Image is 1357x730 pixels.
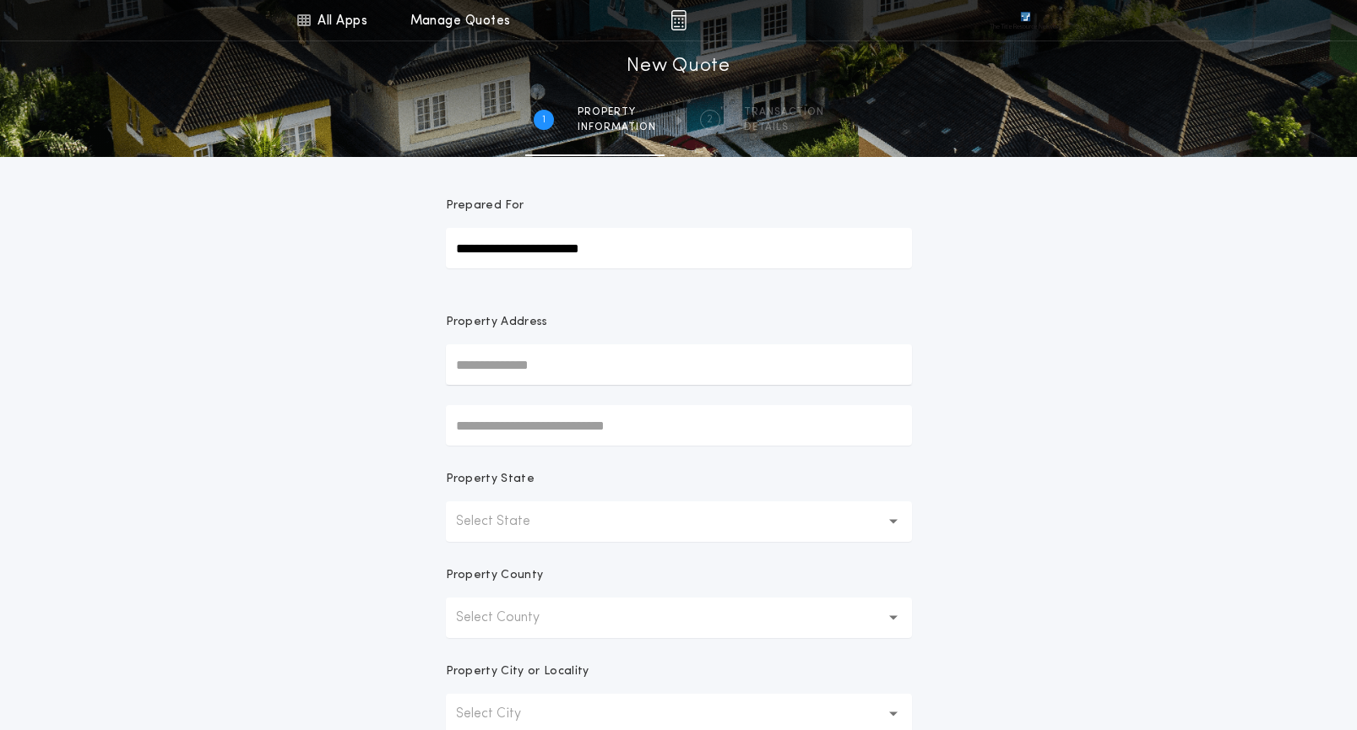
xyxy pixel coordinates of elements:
p: Property State [446,471,535,488]
p: Prepared For [446,197,524,214]
button: Select County [446,598,912,638]
input: Prepared For [446,228,912,268]
p: Property City or Locality [446,663,589,680]
h1: New Quote [627,53,730,80]
span: Transaction [744,105,824,119]
button: Select State [446,501,912,542]
p: Property Address [446,314,912,331]
img: img [670,10,687,30]
p: Select State [456,511,557,532]
p: Select County [456,608,567,628]
span: Property [578,105,656,119]
span: details [744,121,824,134]
img: vs-icon [990,12,1061,29]
h2: 2 [707,113,713,127]
h2: 1 [542,113,546,127]
span: information [578,121,656,134]
p: Property County [446,567,544,584]
p: Select City [456,704,548,724]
